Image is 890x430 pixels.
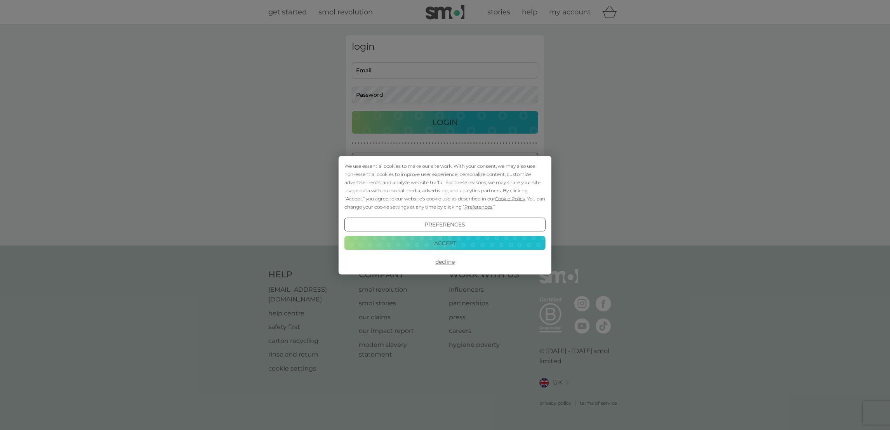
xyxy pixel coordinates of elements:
[495,195,525,201] span: Cookie Policy
[344,236,546,250] button: Accept
[344,255,546,269] button: Decline
[339,156,551,274] div: Cookie Consent Prompt
[344,162,546,211] div: We use essential cookies to make our site work. With your consent, we may also use non-essential ...
[464,204,492,209] span: Preferences
[344,218,546,232] button: Preferences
